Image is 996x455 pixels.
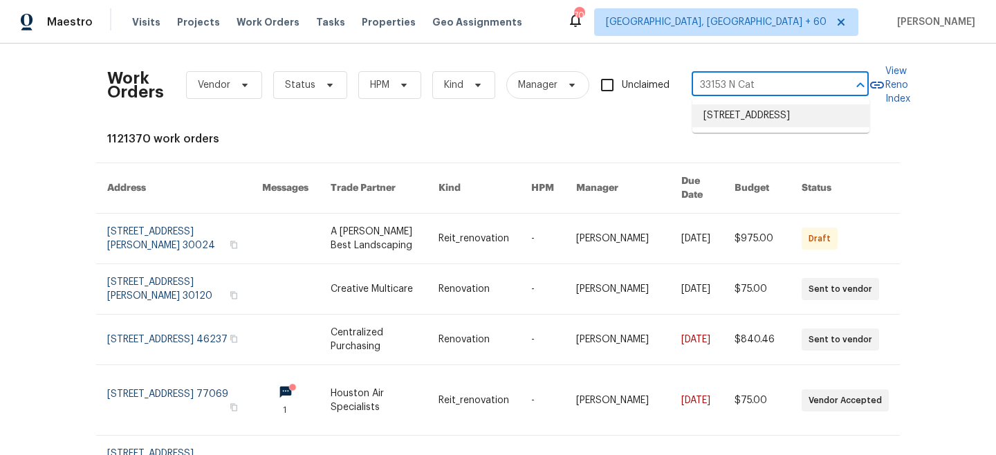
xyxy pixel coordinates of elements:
th: Address [96,163,251,214]
input: Enter in an address [692,75,830,96]
span: Visits [132,15,160,29]
button: Close [851,75,870,95]
td: - [520,214,565,264]
h2: Work Orders [107,71,164,99]
td: - [520,264,565,315]
span: Manager [518,78,557,92]
td: A [PERSON_NAME] Best Landscaping [320,214,427,264]
td: Reit_renovation [427,365,520,436]
li: [STREET_ADDRESS] [692,104,869,127]
span: Kind [444,78,463,92]
span: Projects [177,15,220,29]
a: View Reno Index [869,64,910,106]
span: HPM [370,78,389,92]
div: 700 [574,8,584,22]
td: - [520,365,565,436]
td: - [520,315,565,365]
button: Copy Address [228,289,240,301]
button: Copy Address [228,333,240,345]
td: Renovation [427,315,520,365]
th: Due Date [670,163,723,214]
th: Messages [251,163,320,214]
th: Status [791,163,900,214]
span: Unclaimed [622,78,670,93]
th: HPM [520,163,565,214]
span: [GEOGRAPHIC_DATA], [GEOGRAPHIC_DATA] + 60 [606,15,827,29]
button: Copy Address [228,401,240,414]
td: Houston Air Specialists [320,365,427,436]
span: Maestro [47,15,93,29]
span: Vendor [198,78,230,92]
td: Centralized Purchasing [320,315,427,365]
th: Manager [565,163,670,214]
td: Reit_renovation [427,214,520,264]
th: Kind [427,163,520,214]
span: Status [285,78,315,92]
th: Budget [723,163,791,214]
th: Trade Partner [320,163,427,214]
span: Geo Assignments [432,15,522,29]
div: 1121370 work orders [107,132,889,146]
td: [PERSON_NAME] [565,264,670,315]
td: [PERSON_NAME] [565,214,670,264]
td: [PERSON_NAME] [565,315,670,365]
td: Renovation [427,264,520,315]
span: [PERSON_NAME] [892,15,975,29]
td: Creative Multicare [320,264,427,315]
td: [PERSON_NAME] [565,365,670,436]
span: Work Orders [237,15,299,29]
span: Properties [362,15,416,29]
button: Copy Address [228,239,240,251]
span: Tasks [316,17,345,27]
